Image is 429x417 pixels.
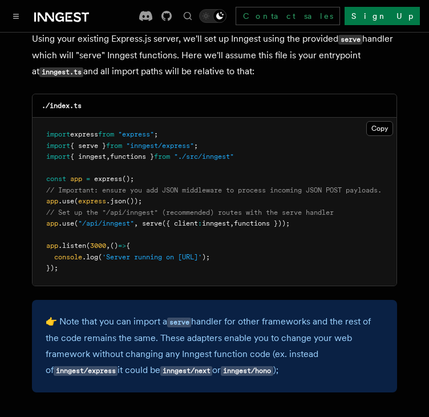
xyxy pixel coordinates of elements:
[70,130,98,138] span: express
[82,253,98,261] span: .log
[126,197,142,205] span: ());
[122,175,134,183] span: ();
[46,130,70,138] span: import
[366,121,393,136] button: Copy
[194,142,198,150] span: ;
[78,197,106,205] span: express
[162,219,198,227] span: ({ client
[106,153,110,161] span: ,
[46,219,58,227] span: app
[46,197,58,205] span: app
[46,314,383,379] p: 👉 Note that you can import a handler for other frameworks and the rest of the code remains the sa...
[74,197,78,205] span: (
[58,219,74,227] span: .use
[160,366,212,376] code: inngest/next
[42,102,82,110] code: ./index.ts
[86,242,90,250] span: (
[181,9,195,23] button: Find something...
[110,153,154,161] span: functions }
[199,9,226,23] button: Toggle dark mode
[174,153,234,161] span: "./src/inngest"
[234,219,290,227] span: functions }));
[46,264,58,272] span: });
[78,219,134,227] span: "/api/inngest"
[126,142,194,150] span: "inngest/express"
[58,242,86,250] span: .listen
[118,130,154,138] span: "express"
[134,219,138,227] span: ,
[221,366,273,376] code: inngest/hono
[54,366,118,376] code: inngest/express
[90,242,106,250] span: 3000
[70,175,82,183] span: app
[46,153,70,161] span: import
[338,35,362,45] code: serve
[230,219,234,227] span: ,
[106,142,122,150] span: from
[39,67,83,77] code: inngest.ts
[154,153,170,161] span: from
[102,253,202,261] span: 'Server running on [URL]'
[167,318,191,327] code: serve
[9,9,23,23] button: Toggle navigation
[46,186,382,194] span: // Important: ensure you add JSON middleware to process incoming JSON POST payloads.
[46,142,70,150] span: import
[46,242,58,250] span: app
[86,175,90,183] span: =
[70,142,106,150] span: { serve }
[198,219,202,227] span: :
[126,242,130,250] span: {
[345,7,420,25] a: Sign Up
[46,209,334,216] span: // Set up the "/api/inngest" (recommended) routes with the serve handler
[106,242,110,250] span: ,
[202,219,230,227] span: inngest
[110,242,118,250] span: ()
[46,175,66,183] span: const
[98,253,102,261] span: (
[58,197,74,205] span: .use
[167,316,191,327] a: serve
[202,253,210,261] span: );
[32,31,397,80] p: Using your existing Express.js server, we'll set up Inngest using the provided handler which will...
[118,242,126,250] span: =>
[94,175,122,183] span: express
[98,130,114,138] span: from
[54,253,82,261] span: console
[70,153,106,161] span: { inngest
[142,219,162,227] span: serve
[236,7,340,25] a: Contact sales
[74,219,78,227] span: (
[106,197,126,205] span: .json
[154,130,158,138] span: ;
